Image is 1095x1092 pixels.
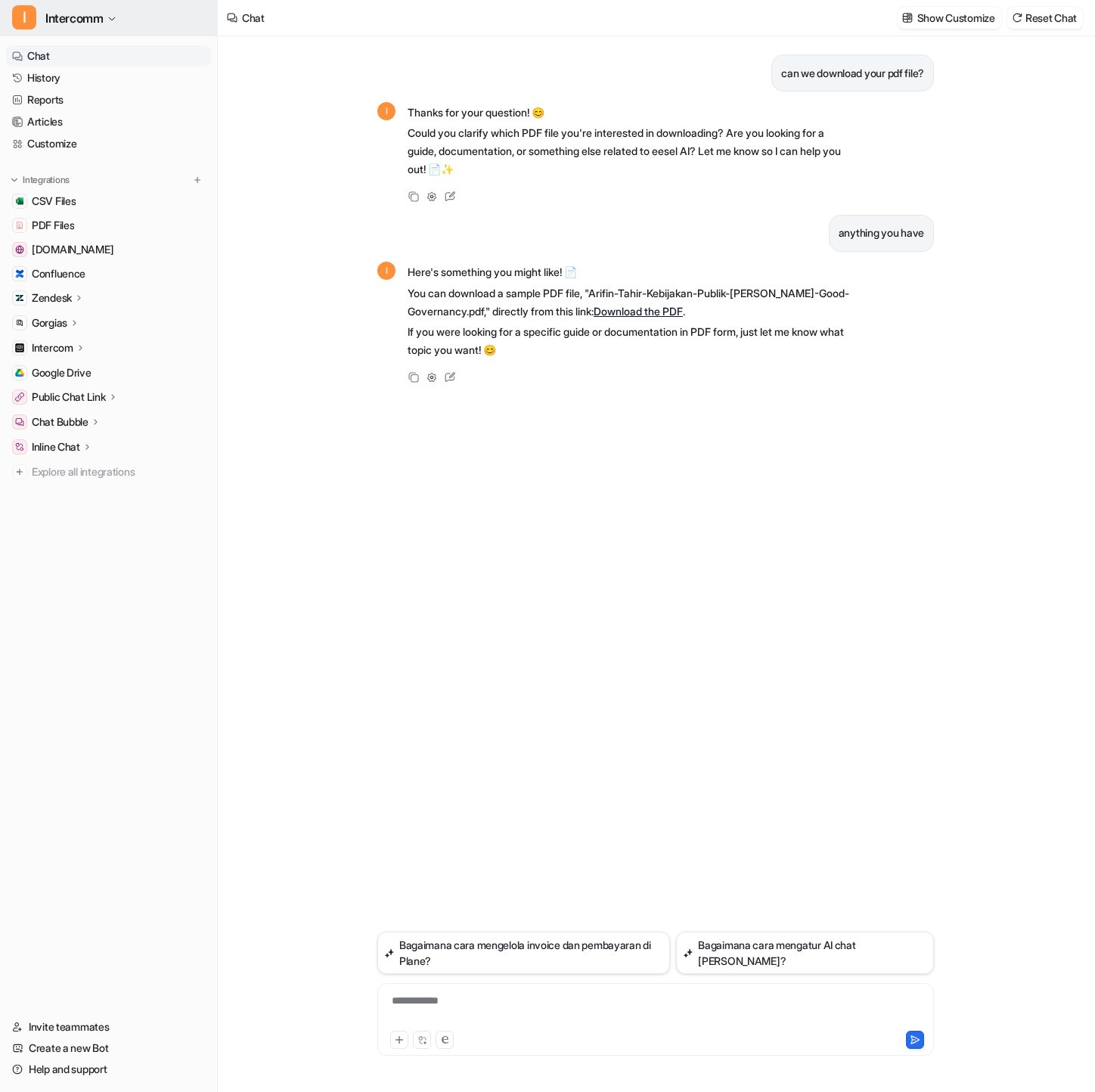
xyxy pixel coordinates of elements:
p: can we download your pdf file? [781,64,924,82]
button: Integrations [6,172,74,188]
a: Help and support [6,1059,211,1080]
a: PDF FilesPDF Files [6,215,211,236]
span: PDF Files [32,218,74,233]
p: Intercom [32,340,73,355]
a: Google DriveGoogle Drive [6,362,211,383]
img: Google Drive [15,368,24,377]
p: Here's something you might like! 📄 [408,263,850,281]
img: PDF Files [15,221,24,230]
a: History [6,67,211,88]
a: CSV FilesCSV Files [6,191,211,212]
span: Explore all integrations [32,460,205,484]
p: If you were looking for a specific guide or documentation in PDF form, just let me know what topi... [408,323,850,359]
p: Could you clarify which PDF file you're interested in downloading? Are you looking for a guide, d... [408,124,850,178]
img: Chat Bubble [15,417,24,427]
p: Integrations [23,174,70,186]
img: expand menu [9,175,20,185]
img: Intercom [15,343,24,352]
a: Customize [6,133,211,154]
a: Articles [6,111,211,132]
span: I [12,5,36,29]
img: customize [902,12,913,23]
img: Inline Chat [15,442,24,451]
p: Inline Chat [32,439,80,454]
a: Download the PDF [594,305,683,318]
a: Create a new Bot [6,1038,211,1059]
p: Gorgias [32,315,67,330]
p: Public Chat Link [32,389,106,405]
a: Invite teammates [6,1016,211,1038]
img: menu_add.svg [192,175,203,185]
span: CSV Files [32,194,76,209]
img: reset [1012,12,1022,23]
button: Bagaimana cara mengelola invoice dan pembayaran di Plane? [377,932,670,974]
img: Gorgias [15,318,24,327]
p: Chat Bubble [32,414,88,430]
img: CSV Files [15,197,24,206]
img: explore all integrations [12,464,27,479]
span: Google Drive [32,365,92,380]
p: Zendesk [32,290,72,306]
a: Chat [6,45,211,67]
img: Public Chat Link [15,392,24,402]
button: Reset Chat [1007,7,1083,29]
a: ConfluenceConfluence [6,263,211,284]
button: Bagaimana cara mengatur AI chat [PERSON_NAME]? [676,932,934,974]
img: Zendesk [15,293,24,302]
p: Show Customize [917,10,995,26]
p: Thanks for your question! 😊 [408,104,850,122]
a: Reports [6,89,211,110]
span: Intercomm [45,8,103,29]
a: Explore all integrations [6,461,211,482]
span: I [377,102,396,120]
p: You can download a sample PDF file, "Arifin-Tahir-Kebijakan-Publik-[PERSON_NAME]-Good-Governancy.... [408,284,850,321]
a: www.helpdesk.com[DOMAIN_NAME] [6,239,211,260]
span: [DOMAIN_NAME] [32,242,113,257]
img: www.helpdesk.com [15,245,24,254]
img: Confluence [15,269,24,278]
p: anything you have [839,224,924,242]
button: Show Customize [898,7,1001,29]
span: Confluence [32,266,85,281]
div: Chat [242,10,265,26]
span: I [377,262,396,280]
